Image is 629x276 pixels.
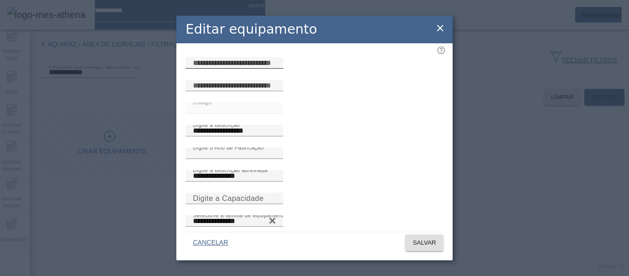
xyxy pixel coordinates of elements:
[193,238,228,247] span: CANCELAR
[193,212,287,218] mat-label: Selecione a família de equipamento
[186,19,317,39] h2: Editar equipamento
[193,99,211,105] mat-label: Código
[193,122,240,128] mat-label: Digite a descrição
[405,235,443,251] button: SALVAR
[193,167,268,173] mat-label: Digite a descrição abreviada
[186,235,235,251] button: CANCELAR
[413,238,436,247] span: SALVAR
[193,216,276,227] input: Number
[193,194,264,202] mat-label: Digite a Capacidade
[193,144,264,150] mat-label: Digite o Ano de Fabricação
